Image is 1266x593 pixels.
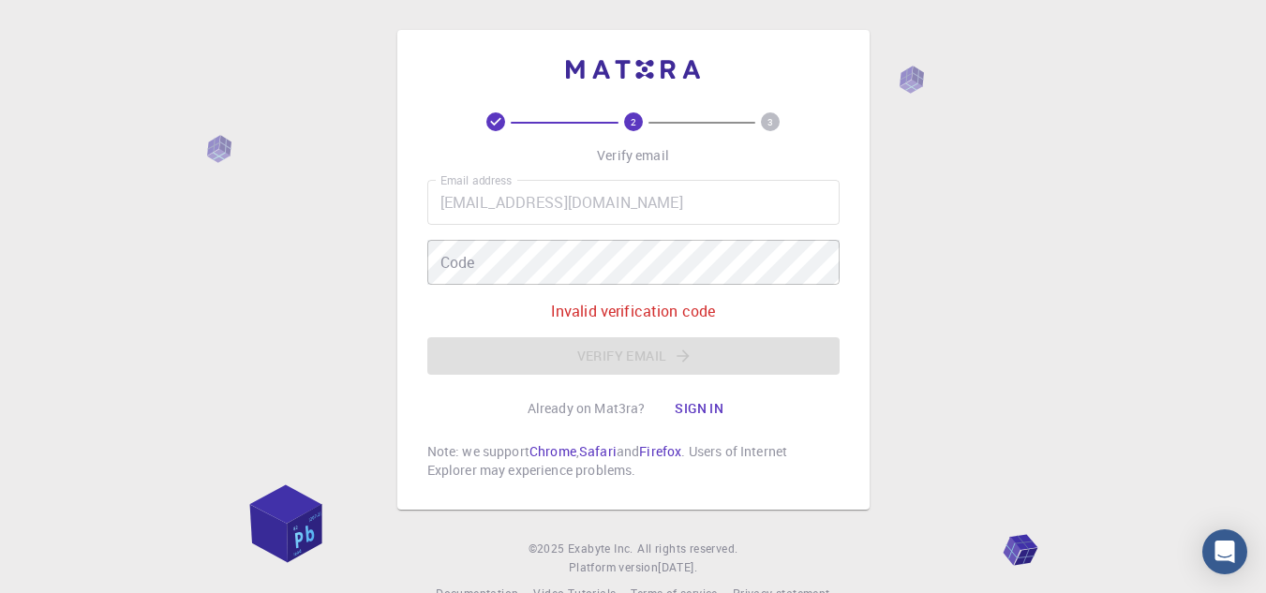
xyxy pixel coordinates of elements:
[551,300,716,322] p: Invalid verification code
[529,442,576,460] a: Chrome
[579,442,617,460] a: Safari
[658,558,697,577] a: [DATE].
[658,559,697,574] span: [DATE] .
[767,115,773,128] text: 3
[631,115,636,128] text: 2
[569,558,658,577] span: Platform version
[440,172,512,188] label: Email address
[1202,529,1247,574] div: Open Intercom Messenger
[660,390,738,427] button: Sign in
[568,540,633,558] a: Exabyte Inc.
[427,442,840,480] p: Note: we support , and . Users of Internet Explorer may experience problems.
[528,399,646,418] p: Already on Mat3ra?
[637,540,737,558] span: All rights reserved.
[639,442,681,460] a: Firefox
[568,541,633,556] span: Exabyte Inc.
[529,540,568,558] span: © 2025
[597,146,669,165] p: Verify email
